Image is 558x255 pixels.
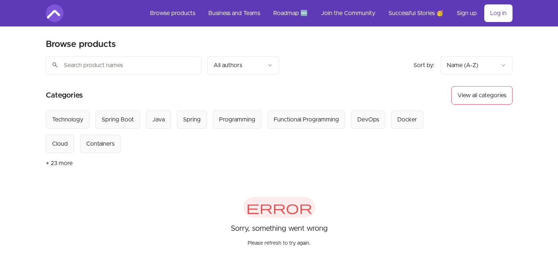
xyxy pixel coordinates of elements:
[52,139,68,148] div: Cloud
[46,4,63,22] img: Amigoscode logo
[231,223,328,234] p: Sorry, something went wrong
[248,234,310,247] p: Please refresh to try again.
[451,4,483,22] a: Sign up
[46,153,73,174] button: + 23 more
[484,4,513,22] a: Log in
[267,4,314,22] a: Roadmap 🆕
[52,60,58,70] span: search
[203,4,266,22] a: Business and Teams
[357,115,379,124] div: DevOps
[383,4,449,22] a: Successful Stories 🥳
[441,56,513,74] button: Product sort options
[86,139,114,148] div: Containers
[397,115,417,124] div: Docker
[274,115,339,124] div: Functional Programming
[413,62,435,68] span: Sort by:
[46,39,116,50] h1: Browse products
[102,115,134,124] div: Spring Boot
[46,56,201,74] input: Search product names
[219,115,255,124] div: Programming
[152,115,165,124] div: Java
[46,86,83,105] h2: Categories
[144,4,513,22] nav: Main
[52,115,83,124] div: Technology
[315,4,381,22] a: Join the Community
[451,86,513,105] button: View all categories
[183,115,201,124] div: Spring
[144,4,201,22] a: Browse products
[207,56,279,74] button: Filter by author
[243,197,315,218] span: error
